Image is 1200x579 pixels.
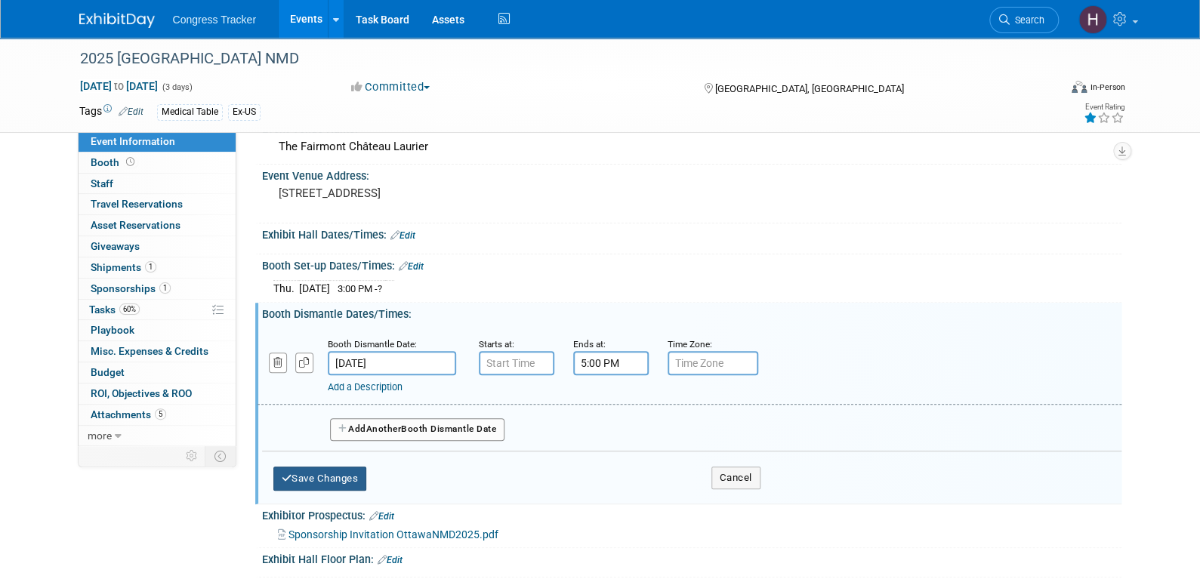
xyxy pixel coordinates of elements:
[91,366,125,378] span: Budget
[328,381,403,393] a: Add a Description
[89,303,140,316] span: Tasks
[79,320,236,340] a: Playbook
[79,152,236,173] a: Booth
[573,351,649,375] input: End Time
[479,339,514,350] small: Starts at:
[79,174,236,194] a: Staff
[346,79,436,95] button: Committed
[79,362,236,383] a: Budget
[79,194,236,214] a: Travel Reservations
[91,261,156,273] span: Shipments
[273,280,299,296] td: Thu.
[79,79,159,93] span: [DATE] [DATE]
[119,303,140,315] span: 60%
[399,261,424,272] a: Edit
[88,430,112,442] span: more
[262,254,1121,274] div: Booth Set-up Dates/Times:
[668,351,758,375] input: Time Zone
[338,283,382,294] span: 3:00 PM -
[299,280,330,296] td: [DATE]
[573,339,606,350] small: Ends at:
[989,7,1059,33] a: Search
[79,405,236,425] a: Attachments5
[228,104,261,120] div: Ex-US
[79,341,236,362] a: Misc. Expenses & Credits
[479,351,554,375] input: Start Time
[155,408,166,420] span: 5
[273,135,1110,159] div: The Fairmont Château Laurier
[369,511,394,522] a: Edit
[123,156,137,168] span: Booth not reserved yet
[79,426,236,446] a: more
[328,351,456,375] input: Date
[157,104,223,120] div: Medical Table
[262,165,1121,183] div: Event Venue Address:
[390,230,415,241] a: Edit
[91,219,180,231] span: Asset Reservations
[366,423,402,434] span: Another
[91,282,171,294] span: Sponsorships
[262,223,1121,243] div: Exhibit Hall Dates/Times:
[79,383,236,404] a: ROI, Objectives & ROO
[79,257,236,278] a: Shipments1
[378,555,403,565] a: Edit
[279,186,603,200] pre: [STREET_ADDRESS]
[91,156,137,168] span: Booth
[205,446,236,466] td: Toggle Event Tabs
[91,177,113,189] span: Staff
[668,339,712,350] small: Time Zone:
[161,82,193,92] span: (3 days)
[278,528,498,541] a: Sponsorship Invitation OttawaNMD2025.pdf
[79,103,143,121] td: Tags
[262,303,1121,322] div: Booth Dismantle Dates/Times:
[179,446,205,466] td: Personalize Event Tab Strip
[1083,103,1124,111] div: Event Rating
[715,83,904,94] span: [GEOGRAPHIC_DATA], [GEOGRAPHIC_DATA]
[262,548,1121,568] div: Exhibit Hall Floor Plan:
[173,14,256,26] span: Congress Tracker
[288,528,498,541] span: Sponsorship Invitation OttawaNMD2025.pdf
[262,504,1121,524] div: Exhibitor Prospectus:
[91,387,192,399] span: ROI, Objectives & ROO
[159,282,171,294] span: 1
[91,324,134,336] span: Playbook
[1072,81,1087,93] img: Format-Inperson.png
[91,240,140,252] span: Giveaways
[79,13,155,28] img: ExhibitDay
[75,45,1036,72] div: 2025 [GEOGRAPHIC_DATA] NMD
[79,300,236,320] a: Tasks60%
[91,408,166,420] span: Attachments
[273,467,367,491] button: Save Changes
[91,345,208,357] span: Misc. Expenses & Credits
[1010,14,1044,26] span: Search
[330,418,505,441] button: AddAnotherBooth Dismantle Date
[970,79,1125,101] div: Event Format
[145,261,156,273] span: 1
[91,135,175,147] span: Event Information
[711,467,760,489] button: Cancel
[79,279,236,299] a: Sponsorships1
[79,215,236,236] a: Asset Reservations
[119,106,143,117] a: Edit
[378,283,382,294] span: ?
[1078,5,1107,34] img: Heather Jones
[79,131,236,152] a: Event Information
[328,339,417,350] small: Booth Dismantle Date:
[1089,82,1124,93] div: In-Person
[79,236,236,257] a: Giveaways
[112,80,126,92] span: to
[91,198,183,210] span: Travel Reservations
